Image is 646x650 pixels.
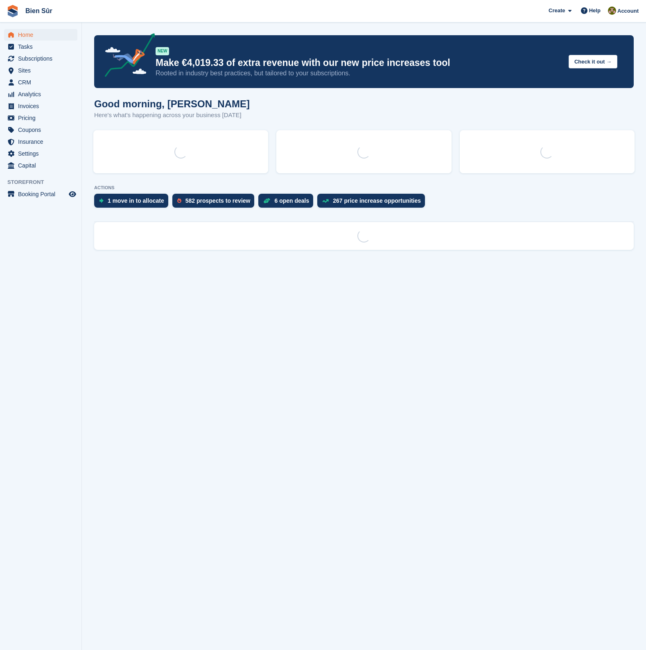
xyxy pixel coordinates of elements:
a: 582 prospects to review [172,194,259,212]
span: Analytics [18,88,67,100]
a: Bien Sûr [22,4,56,18]
a: menu [4,88,77,100]
a: menu [4,112,77,124]
img: stora-icon-8386f47178a22dfd0bd8f6a31ec36ba5ce8667c1dd55bd0f319d3a0aa187defe.svg [7,5,19,17]
span: Storefront [7,178,81,186]
p: Rooted in industry best practices, but tailored to your subscriptions. [156,69,562,78]
a: menu [4,77,77,88]
a: menu [4,100,77,112]
span: CRM [18,77,67,88]
div: 582 prospects to review [185,197,251,204]
span: Home [18,29,67,41]
a: 267 price increase opportunities [317,194,429,212]
a: menu [4,188,77,200]
span: Insurance [18,136,67,147]
button: Check it out → [569,55,617,68]
img: move_ins_to_allocate_icon-fdf77a2bb77ea45bf5b3d319d69a93e2d87916cf1d5bf7949dd705db3b84f3ca.svg [99,198,104,203]
span: Settings [18,148,67,159]
p: ACTIONS [94,185,634,190]
span: Create [549,7,565,15]
img: price_increase_opportunities-93ffe204e8149a01c8c9dc8f82e8f89637d9d84a8eef4429ea346261dce0b2c0.svg [322,199,329,203]
img: prospect-51fa495bee0391a8d652442698ab0144808aea92771e9ea1ae160a38d050c398.svg [177,198,181,203]
span: Coupons [18,124,67,136]
span: Tasks [18,41,67,52]
img: price-adjustments-announcement-icon-8257ccfd72463d97f412b2fc003d46551f7dbcb40ab6d574587a9cd5c0d94... [98,33,155,80]
a: menu [4,29,77,41]
div: 1 move in to allocate [108,197,164,204]
a: 1 move in to allocate [94,194,172,212]
div: 267 price increase opportunities [333,197,421,204]
a: 6 open deals [258,194,317,212]
span: Pricing [18,112,67,124]
p: Make €4,019.33 of extra revenue with our new price increases tool [156,57,562,69]
a: menu [4,148,77,159]
h1: Good morning, [PERSON_NAME] [94,98,250,109]
a: menu [4,136,77,147]
img: Matthieu Burnand [608,7,616,15]
div: 6 open deals [274,197,309,204]
span: Booking Portal [18,188,67,200]
a: Preview store [68,189,77,199]
a: menu [4,65,77,76]
a: menu [4,41,77,52]
span: Account [617,7,639,15]
p: Here's what's happening across your business [DATE] [94,111,250,120]
span: Capital [18,160,67,171]
a: menu [4,124,77,136]
span: Invoices [18,100,67,112]
div: NEW [156,47,169,55]
span: Help [589,7,601,15]
img: deal-1b604bf984904fb50ccaf53a9ad4b4a5d6e5aea283cecdc64d6e3604feb123c2.svg [263,198,270,204]
a: menu [4,160,77,171]
span: Subscriptions [18,53,67,64]
span: Sites [18,65,67,76]
a: menu [4,53,77,64]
